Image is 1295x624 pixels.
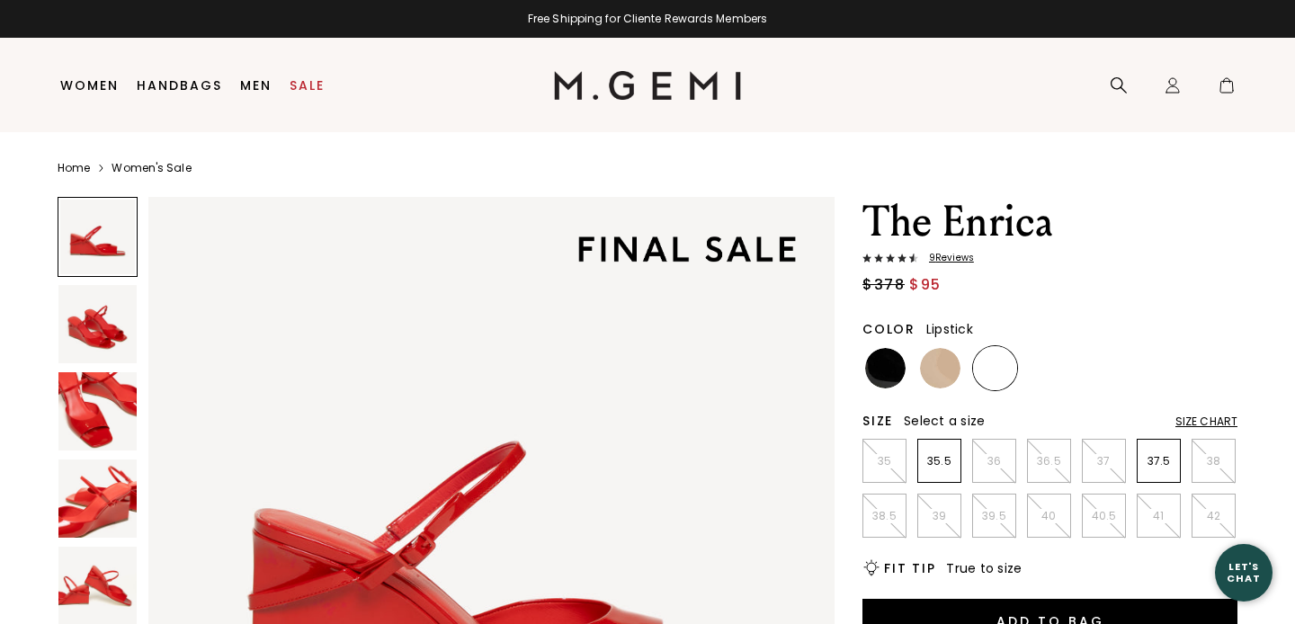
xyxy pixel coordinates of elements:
div: Size Chart [1175,415,1237,429]
p: 41 [1138,509,1180,523]
p: 35.5 [918,454,960,468]
img: final sale tag [549,208,824,290]
img: The Enrica [58,372,137,450]
a: Women [60,78,119,93]
span: Lipstick [926,320,973,338]
a: Men [240,78,272,93]
p: 38 [1192,454,1235,468]
img: Silver [1030,348,1070,388]
h2: Size [862,414,893,428]
img: Black [865,348,906,388]
a: 9Reviews [862,253,1237,267]
h2: Color [862,322,915,336]
a: Sale [290,78,325,93]
p: 42 [1192,509,1235,523]
p: 40 [1028,509,1070,523]
img: Lipstick [975,348,1015,388]
p: 39 [918,509,960,523]
span: 9 Review s [918,253,974,263]
span: $378 [862,274,905,296]
h1: The Enrica [862,197,1237,247]
a: Home [58,161,90,175]
img: M.Gemi [554,71,742,100]
p: 37.5 [1138,454,1180,468]
img: The Enrica [58,459,137,538]
p: 39.5 [973,509,1015,523]
img: The Enrica [58,285,137,363]
p: 36 [973,454,1015,468]
div: Let's Chat [1215,561,1273,584]
p: 40.5 [1083,509,1125,523]
span: $95 [909,274,942,296]
a: Handbags [137,78,222,93]
p: 36.5 [1028,454,1070,468]
h2: Fit Tip [884,561,935,575]
span: True to size [946,559,1022,577]
p: 38.5 [863,509,906,523]
a: Women's Sale [112,161,191,175]
img: Sand [920,348,960,388]
span: Select a size [904,412,985,430]
p: 37 [1083,454,1125,468]
p: 35 [863,454,906,468]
